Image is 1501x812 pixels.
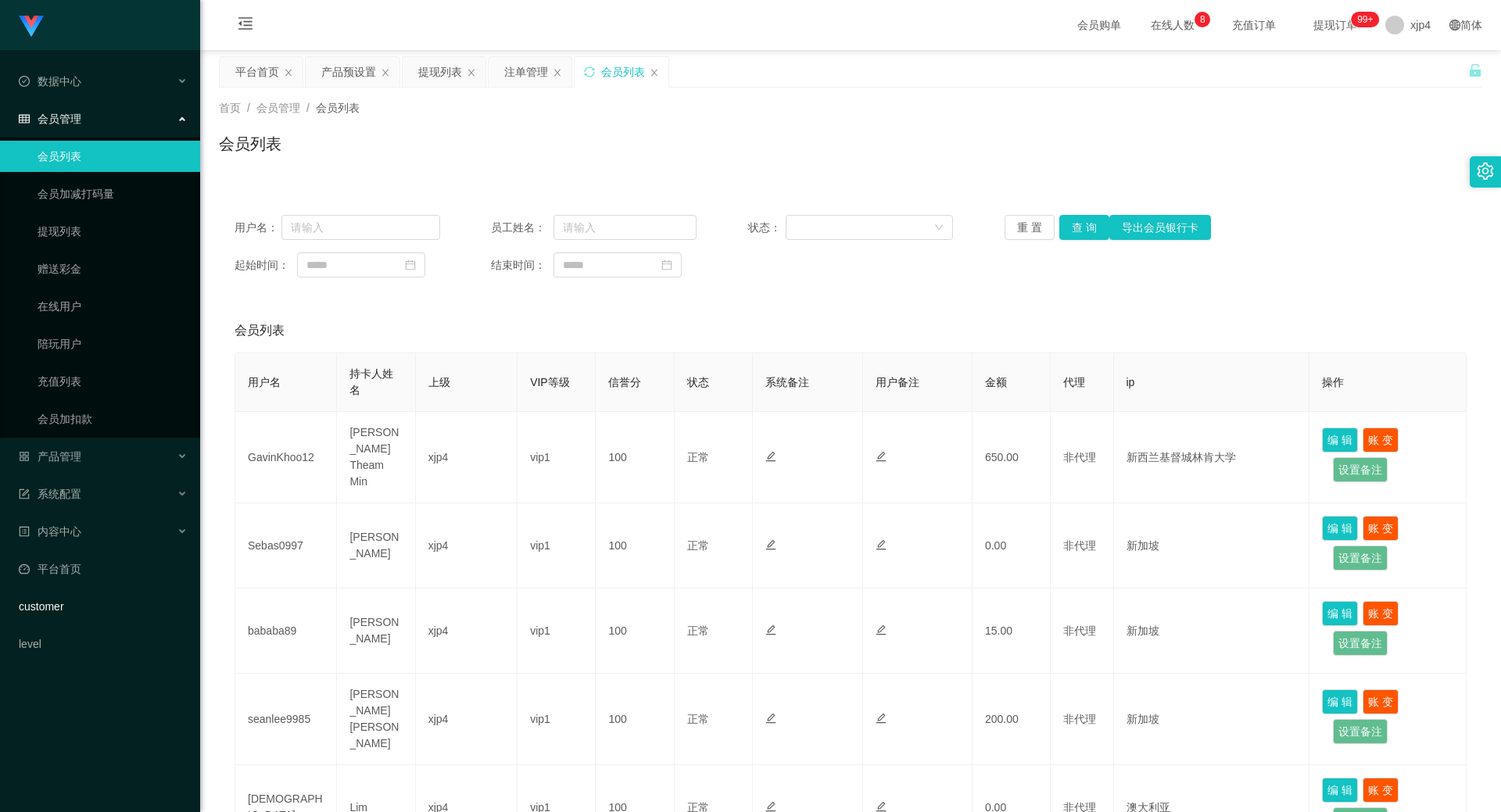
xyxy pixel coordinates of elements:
div: 平台首页 [235,57,279,87]
span: 非代理 [1063,624,1096,637]
i: 图标: calendar [405,259,416,270]
button: 编 辑 [1322,516,1358,541]
img: logo.9652507e.png [19,16,44,38]
a: 赠送彩金 [38,253,188,284]
span: 正常 [687,713,709,725]
div: 注单管理 [504,57,548,87]
i: 图标: edit [876,539,887,550]
a: 在线用户 [38,291,188,322]
span: 状态： [748,220,786,236]
i: 图标: edit [876,713,887,724]
span: 非代理 [1063,451,1096,463]
a: 会员列表 [38,141,188,172]
i: 图标: unlock [1468,63,1482,77]
span: / [306,102,310,114]
i: 图标: edit [876,801,887,812]
button: 账 变 [1363,778,1399,803]
span: 系统配置 [19,488,81,500]
i: 图标: edit [876,624,887,635]
a: 图标: dashboard平台首页 [19,553,188,585]
i: 图标: menu-fold [219,1,272,51]
i: 图标: close [381,68,390,77]
i: 图标: close [650,68,659,77]
i: 图标: edit [765,713,776,724]
td: 新加坡 [1114,503,1310,588]
span: 上级 [428,376,450,388]
div: 提现列表 [418,57,462,87]
span: 正常 [687,451,709,463]
span: 正常 [687,539,709,552]
span: 状态 [687,376,709,388]
td: xjp4 [416,674,518,765]
td: 新加坡 [1114,588,1310,674]
i: 图标: table [19,113,30,124]
div: 产品预设置 [321,57,376,87]
h1: 会员列表 [219,132,281,156]
button: 账 变 [1363,516,1399,541]
a: 会员加扣款 [38,403,188,435]
i: 图标: down [934,223,944,234]
span: 产品管理 [19,450,81,463]
i: 图标: global [1449,20,1460,30]
span: 信誉分 [608,376,641,388]
p: 8 [1200,12,1205,27]
td: 15.00 [973,588,1051,674]
a: 提现列表 [38,216,188,247]
button: 账 变 [1363,689,1399,714]
i: 图标: close [467,68,476,77]
td: 100 [596,674,674,765]
span: / [247,102,250,114]
i: 图标: edit [765,451,776,462]
button: 导出会员银行卡 [1109,215,1211,240]
button: 编 辑 [1322,778,1358,803]
td: bababa89 [235,588,337,674]
td: vip1 [518,674,596,765]
a: customer [19,591,188,622]
td: vip1 [518,503,596,588]
span: 充值订单 [1224,20,1284,30]
td: 200.00 [973,674,1051,765]
span: 会员列表 [235,321,285,340]
i: 图标: calendar [661,259,672,270]
span: 结束时间： [491,257,553,274]
i: 图标: edit [765,624,776,635]
i: 图标: check-circle-o [19,76,30,87]
span: 起始时间： [235,257,297,274]
i: 图标: setting [1477,163,1494,180]
span: 用户名： [235,220,281,236]
span: 金额 [985,376,1007,388]
button: 设置备注 [1333,546,1388,571]
input: 请输入 [281,215,440,240]
span: 会员列表 [316,102,360,114]
td: 100 [596,588,674,674]
sup: 8 [1195,12,1210,27]
span: 会员管理 [256,102,300,114]
td: 100 [596,503,674,588]
td: seanlee9985 [235,674,337,765]
a: 充值列表 [38,366,188,397]
span: 内容中心 [19,525,81,538]
span: 在线人数 [1143,20,1202,30]
span: 持卡人姓名 [349,367,393,396]
span: 用户备注 [876,376,919,388]
i: 图标: sync [584,66,595,77]
button: 设置备注 [1333,631,1388,656]
div: 会员列表 [601,57,645,87]
span: 操作 [1322,376,1344,388]
span: 用户名 [248,376,281,388]
span: 代理 [1063,376,1085,388]
span: 会员管理 [19,113,81,125]
sup: 239 [1351,12,1379,27]
i: 图标: edit [765,801,776,812]
span: 提现订单 [1306,20,1365,30]
a: 会员加减打码量 [38,178,188,209]
button: 编 辑 [1322,427,1358,453]
span: 首页 [219,102,241,114]
td: 0.00 [973,503,1051,588]
span: VIP等级 [530,376,570,388]
td: [PERSON_NAME] Theam Min [337,412,415,503]
span: 数据中心 [19,75,81,88]
td: 100 [596,412,674,503]
td: GavinKhoo12 [235,412,337,503]
span: 员工姓名： [491,220,553,236]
